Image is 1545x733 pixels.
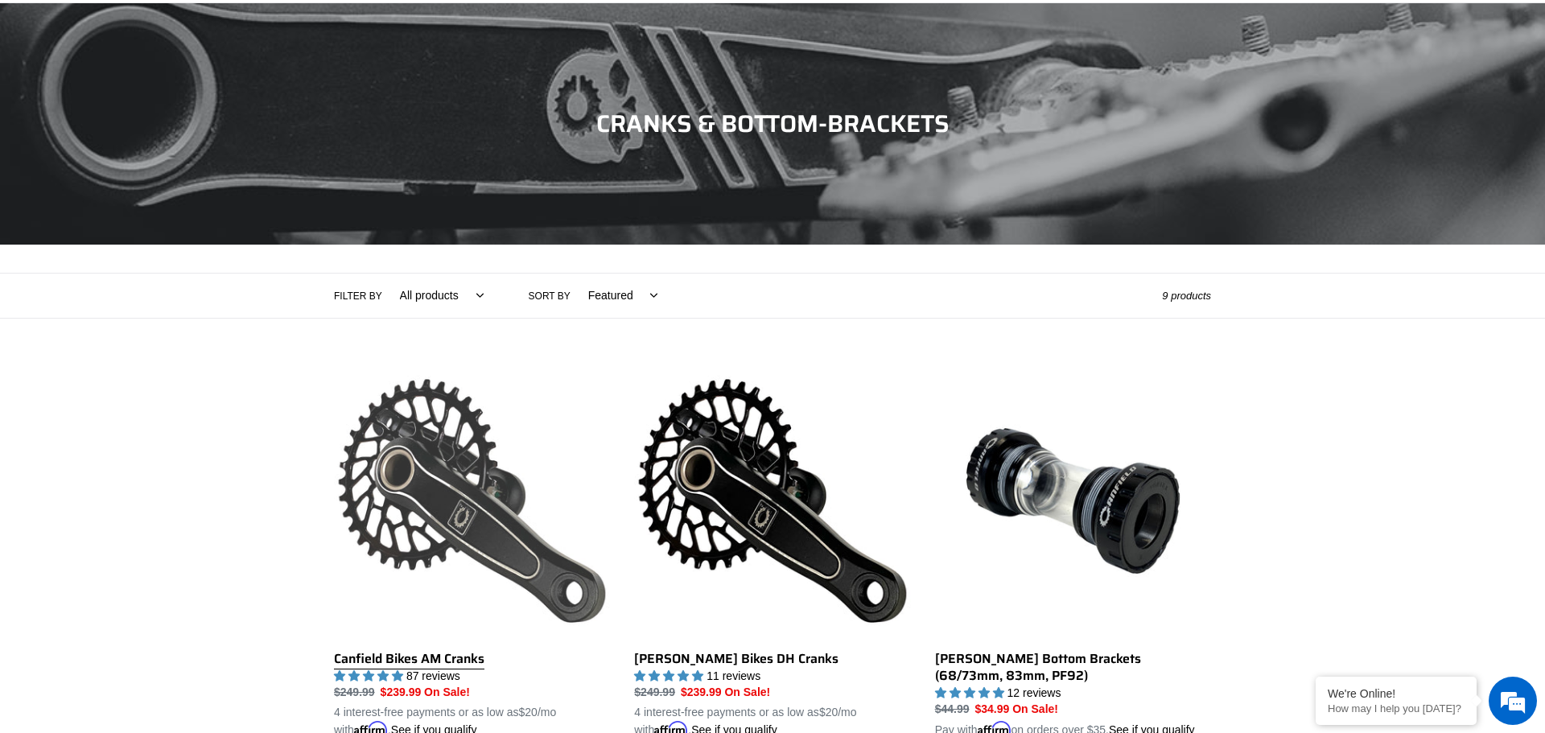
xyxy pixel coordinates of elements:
label: Sort by [529,289,571,303]
label: Filter by [334,289,382,303]
span: 9 products [1162,290,1211,302]
div: We're Online! [1328,687,1465,700]
p: How may I help you today? [1328,702,1465,714]
span: CRANKS & BOTTOM-BRACKETS [596,105,950,142]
